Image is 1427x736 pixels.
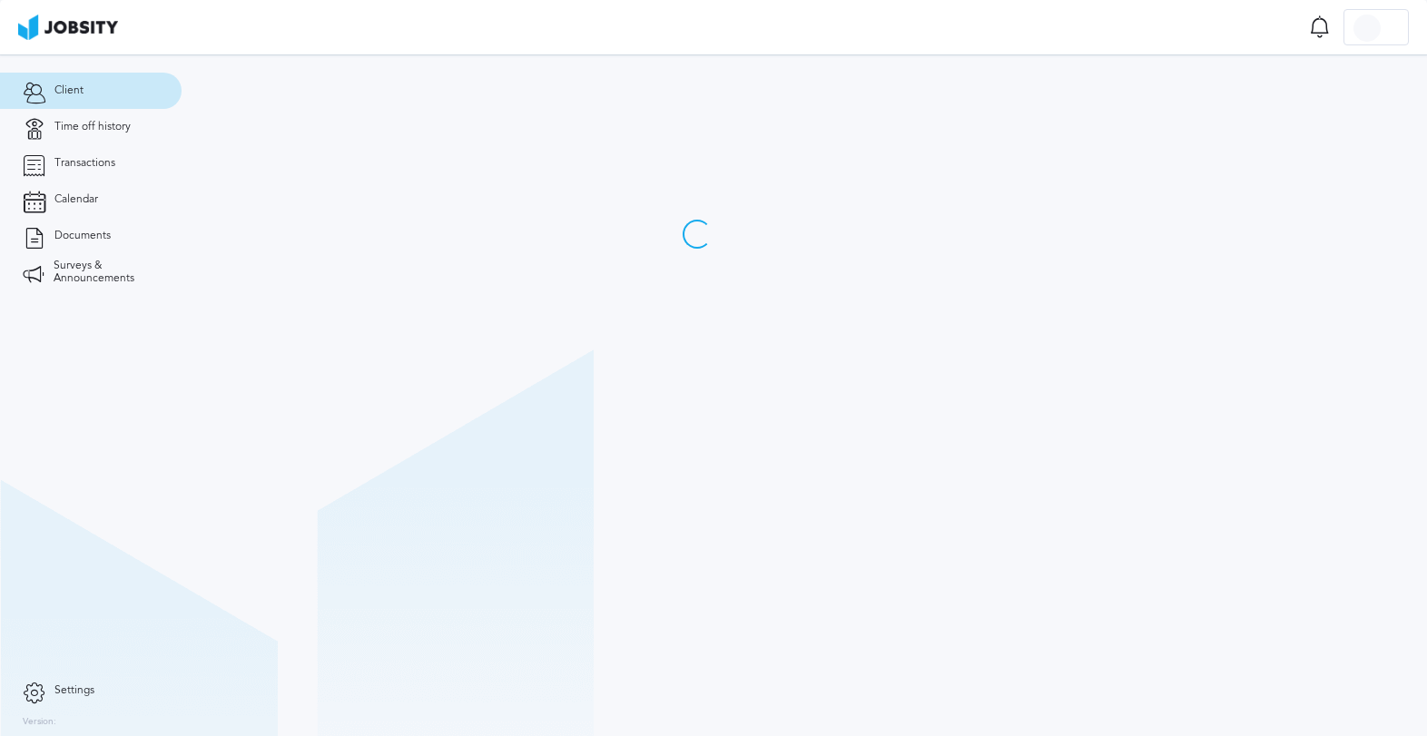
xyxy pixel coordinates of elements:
[18,15,118,40] img: ab4bad089aa723f57921c736e9817d99.png
[54,157,115,170] span: Transactions
[54,684,94,697] span: Settings
[54,121,131,133] span: Time off history
[54,230,111,242] span: Documents
[54,84,84,97] span: Client
[54,193,98,206] span: Calendar
[54,260,159,285] span: Surveys & Announcements
[23,717,56,728] label: Version:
